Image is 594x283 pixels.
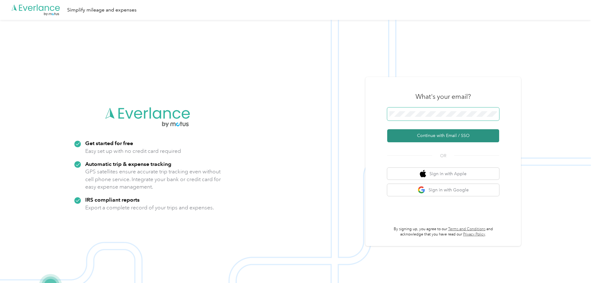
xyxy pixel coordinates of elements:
[420,170,426,178] img: apple logo
[387,168,499,180] button: apple logoSign in with Apple
[85,161,171,167] strong: Automatic trip & expense tracking
[415,92,471,101] h3: What's your email?
[85,147,181,155] p: Easy set up with no credit card required
[432,153,454,159] span: OR
[463,232,485,237] a: Privacy Policy
[85,168,221,191] p: GPS satellites ensure accurate trip tracking even without cell phone service. Integrate your bank...
[67,6,137,14] div: Simplify mileage and expenses
[85,204,214,212] p: Export a complete record of your trips and expenses.
[448,227,485,231] a: Terms and Conditions
[387,129,499,142] button: Continue with Email / SSO
[85,140,133,146] strong: Get started for free
[559,248,594,283] iframe: Everlance-gr Chat Button Frame
[387,184,499,196] button: google logoSign in with Google
[85,196,140,203] strong: IRS compliant reports
[387,226,499,237] p: By signing up, you agree to our and acknowledge that you have read our .
[418,186,425,194] img: google logo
